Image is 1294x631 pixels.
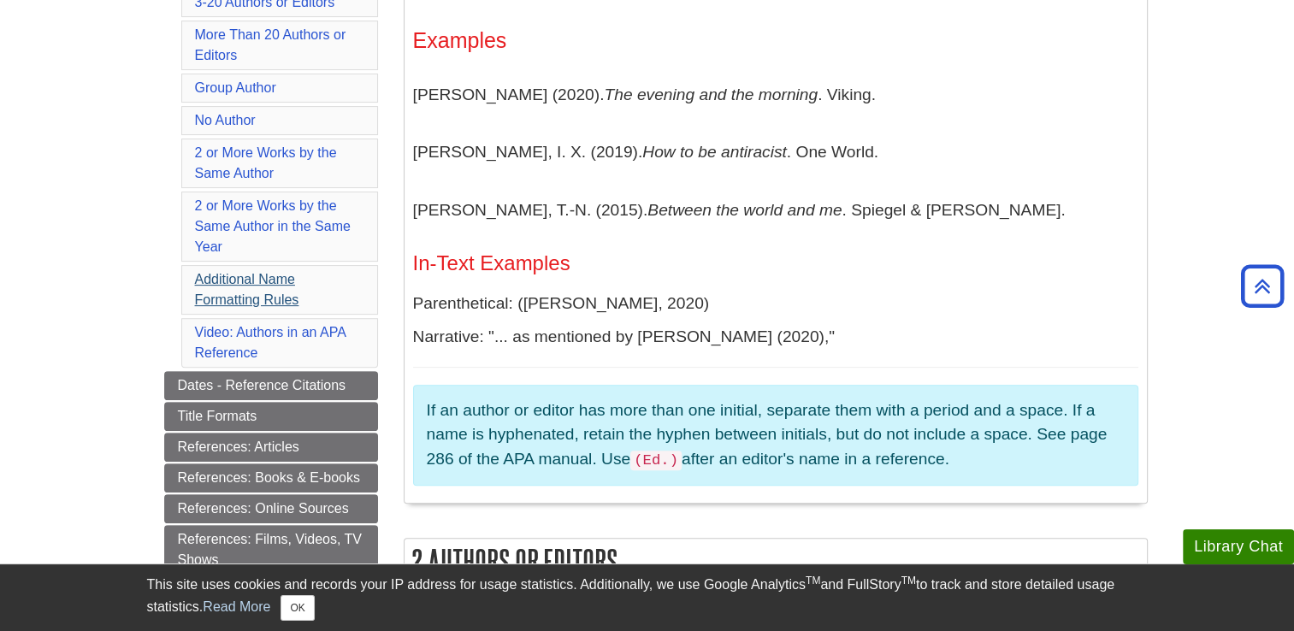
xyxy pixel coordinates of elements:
p: [PERSON_NAME] (2020). . Viking. [413,70,1138,120]
sup: TM [901,575,916,587]
a: Video: Authors in an APA Reference [195,325,346,360]
p: [PERSON_NAME], I. X. (2019). . One World. [413,127,1138,177]
a: Dates - Reference Citations [164,371,378,400]
h2: 2 Authors or Editors [405,539,1147,584]
a: References: Films, Videos, TV Shows [164,525,378,575]
a: Read More [203,599,270,614]
p: [PERSON_NAME], T.-N. (2015). . Spiegel & [PERSON_NAME]. [413,186,1138,235]
code: (Ed.) [630,451,682,470]
h4: In-Text Examples [413,252,1138,274]
a: References: Articles [164,433,378,462]
a: No Author [195,113,256,127]
button: Library Chat [1183,529,1294,564]
p: Parenthetical: ([PERSON_NAME], 2020) [413,292,1138,316]
a: References: Online Sources [164,494,378,523]
i: Between the world and me [647,201,842,219]
a: Title Formats [164,402,378,431]
p: If an author or editor has more than one initial, separate them with a period and a space. If a n... [427,398,1125,473]
a: 2 or More Works by the Same Author in the Same Year [195,198,351,254]
button: Close [281,595,314,621]
div: This site uses cookies and records your IP address for usage statistics. Additionally, we use Goo... [147,575,1148,621]
sup: TM [806,575,820,587]
a: Additional Name Formatting Rules [195,272,299,307]
a: References: Books & E-books [164,463,378,492]
i: The evening and the morning [604,86,818,103]
a: Back to Top [1235,274,1290,298]
p: Narrative: "... as mentioned by [PERSON_NAME] (2020)," [413,325,1138,350]
a: More Than 20 Authors or Editors [195,27,346,62]
h3: Examples [413,28,1138,53]
a: 2 or More Works by the Same Author [195,145,337,180]
a: Group Author [195,80,276,95]
i: How to be antiracist [642,143,787,161]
